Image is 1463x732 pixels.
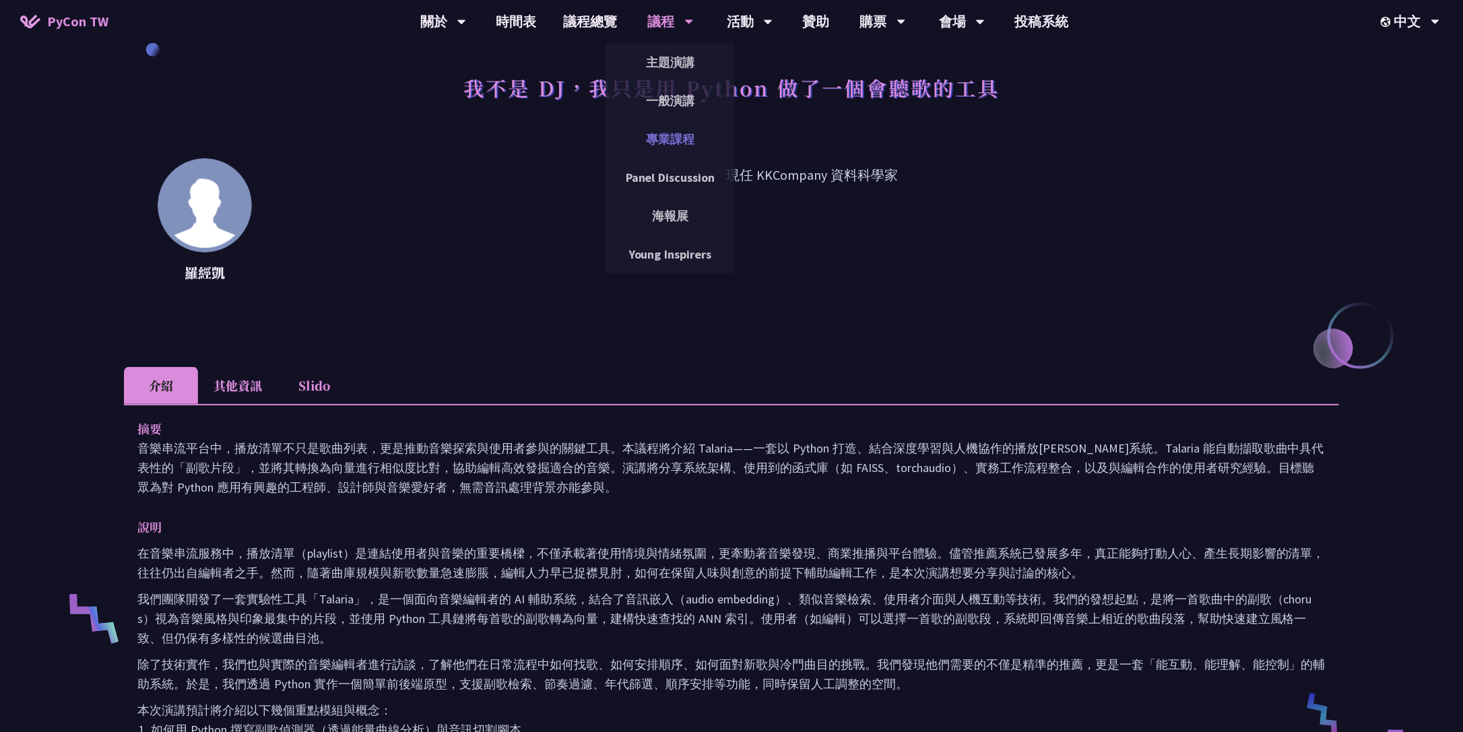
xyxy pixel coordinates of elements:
[137,543,1326,583] p: 在音樂串流服務中，播放清單（playlist）是連結使用者與音樂的重要橋樑，不僅承載著使用情境與情緒氛圍，更牽動著音樂發現、商業推播與平台體驗。儘管推薦系統已發展多年，真正能夠打動人心、產生長期...
[137,655,1326,694] p: 除了技術實作，我們也與實際的音樂編輯者進行訪談，了解他們在日常流程中如何找歌、如何安排順序、如何面對新歌與冷門曲目的挑戰。我們發現他們需要的不僅是精準的推薦，更是一套「能互動、能理解、能控制」的...
[124,367,198,404] li: 介紹
[606,200,735,232] a: 海報展
[137,419,1299,438] p: 摘要
[286,165,1339,286] p: 現任 KKCompany 資料科學家
[606,238,735,270] a: Young Inspirers
[137,517,1299,537] p: 說明
[606,162,735,193] a: Panel Discussion
[20,15,40,28] img: Home icon of PyCon TW 2025
[1381,17,1394,27] img: Locale Icon
[47,11,108,32] span: PyCon TW
[606,46,735,78] a: 主題演講
[137,700,1326,720] p: 本次演講預計將介紹以下幾個重點模組與概念：
[463,67,1000,108] h1: 我不是 DJ，我只是用 Python 做了一個會聽歌的工具
[198,367,278,404] li: 其他資訊
[606,85,735,117] a: 一般演講
[606,123,735,155] a: 專業課程
[158,158,252,253] img: 羅經凱
[137,438,1326,497] p: 音樂串流平台中，播放清單不只是歌曲列表，更是推動音樂探索與使用者參與的關鍵工具。本議程將介紹 Talaria——一套以 Python 打造、結合深度學習與人機協作的播放[PERSON_NAME]...
[137,589,1326,648] p: 我們團隊開發了一套實驗性工具「Talaria」，是一個面向音樂編輯者的 AI 輔助系統，結合了音訊嵌入（audio embedding）、類似音樂檢索、使用者介面與人機互動等技術。我們的發想起點...
[158,263,252,283] p: 羅經凱
[278,367,352,404] li: Slido
[7,5,122,38] a: PyCon TW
